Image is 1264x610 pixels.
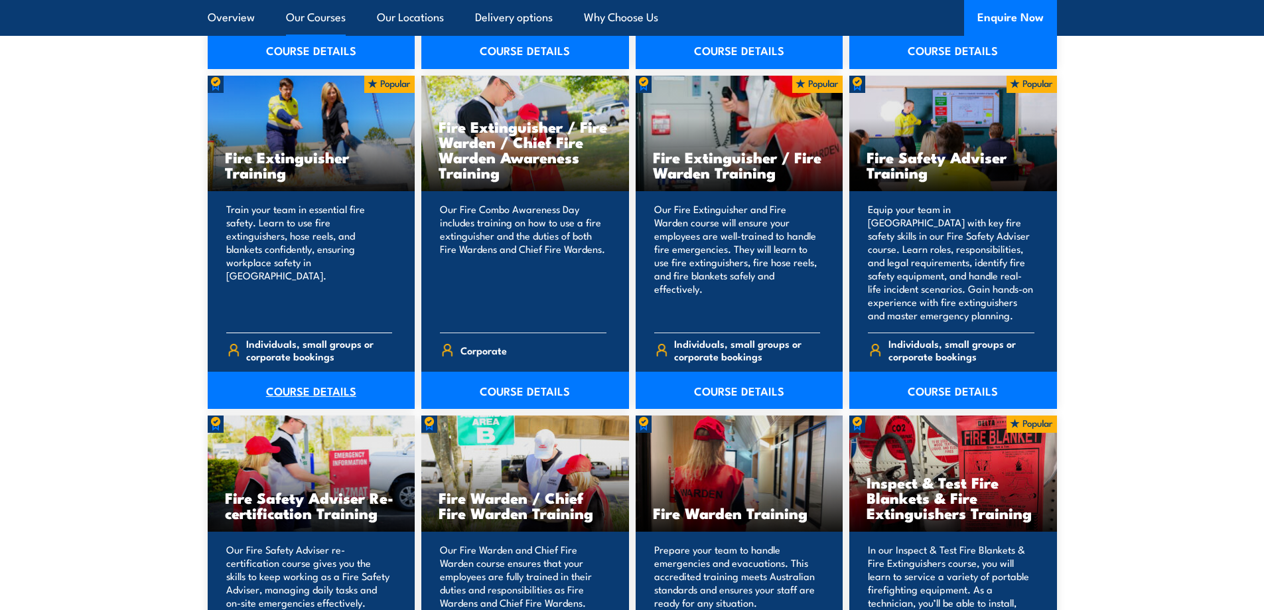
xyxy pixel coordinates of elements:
[653,505,826,520] h3: Fire Warden Training
[636,32,843,69] a: COURSE DETAILS
[440,202,606,322] p: Our Fire Combo Awareness Day includes training on how to use a fire extinguisher and the duties o...
[439,490,612,520] h3: Fire Warden / Chief Fire Warden Training
[421,372,629,409] a: COURSE DETAILS
[246,337,392,362] span: Individuals, small groups or corporate bookings
[654,202,821,322] p: Our Fire Extinguisher and Fire Warden course will ensure your employees are well-trained to handl...
[888,337,1034,362] span: Individuals, small groups or corporate bookings
[849,32,1057,69] a: COURSE DETAILS
[674,337,820,362] span: Individuals, small groups or corporate bookings
[867,149,1040,180] h3: Fire Safety Adviser Training
[421,32,629,69] a: COURSE DETAILS
[460,340,507,360] span: Corporate
[636,372,843,409] a: COURSE DETAILS
[439,119,612,180] h3: Fire Extinguisher / Fire Warden / Chief Fire Warden Awareness Training
[225,490,398,520] h3: Fire Safety Adviser Re-certification Training
[226,202,393,322] p: Train your team in essential fire safety. Learn to use fire extinguishers, hose reels, and blanke...
[653,149,826,180] h3: Fire Extinguisher / Fire Warden Training
[849,372,1057,409] a: COURSE DETAILS
[208,32,415,69] a: COURSE DETAILS
[208,372,415,409] a: COURSE DETAILS
[225,149,398,180] h3: Fire Extinguisher Training
[867,475,1040,520] h3: Inspect & Test Fire Blankets & Fire Extinguishers Training
[868,202,1034,322] p: Equip your team in [GEOGRAPHIC_DATA] with key fire safety skills in our Fire Safety Adviser cours...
